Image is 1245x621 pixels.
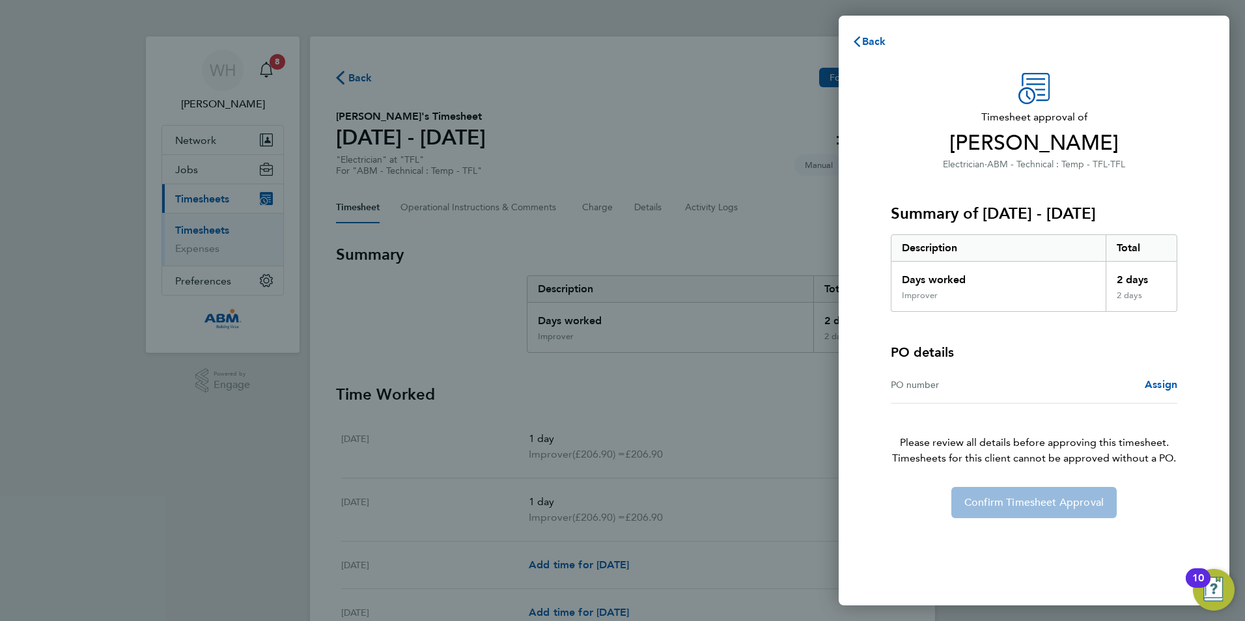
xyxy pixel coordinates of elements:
span: · [1108,159,1110,170]
div: Days worked [891,262,1106,290]
button: Back [839,29,899,55]
span: ABM - Technical : Temp - TFL [987,159,1108,170]
div: 2 days [1106,290,1177,311]
span: Assign [1145,378,1177,391]
div: PO number [891,377,1034,393]
div: 2 days [1106,262,1177,290]
a: Assign [1145,377,1177,393]
span: Back [862,35,886,48]
button: Open Resource Center, 10 new notifications [1193,569,1235,611]
span: TFL [1110,159,1125,170]
div: Summary of 18 - 24 Aug 2025 [891,234,1177,312]
span: · [985,159,987,170]
p: Please review all details before approving this timesheet. [875,404,1193,466]
h3: Summary of [DATE] - [DATE] [891,203,1177,224]
span: Timesheets for this client cannot be approved without a PO. [875,450,1193,466]
div: Description [891,235,1106,261]
div: 10 [1192,578,1204,595]
span: Timesheet approval of [891,109,1177,125]
div: Improver [902,290,938,301]
span: [PERSON_NAME] [891,130,1177,156]
span: Electrician [943,159,985,170]
h4: PO details [891,343,954,361]
div: Total [1106,235,1177,261]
